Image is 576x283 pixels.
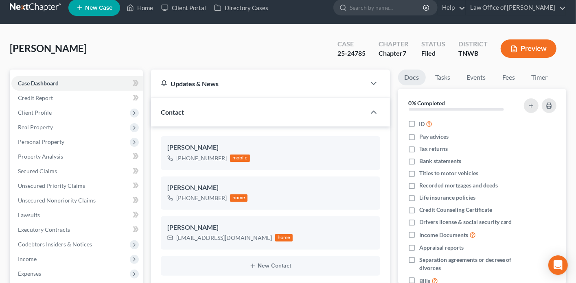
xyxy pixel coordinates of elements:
span: Lawsuits [18,211,40,218]
span: Unsecured Priority Claims [18,182,85,189]
span: Contact [161,108,184,116]
span: Unsecured Nonpriority Claims [18,197,96,204]
span: Tax returns [419,145,448,153]
a: Fees [496,70,522,85]
div: [PERSON_NAME] [167,143,374,152]
a: Executory Contracts [11,222,143,237]
div: [PERSON_NAME] [167,223,374,233]
div: home [275,234,293,242]
div: Open Intercom Messenger [548,255,568,275]
span: Life insurance policies [419,194,475,202]
span: Executory Contracts [18,226,70,233]
strong: 0% Completed [409,100,445,107]
div: Filed [421,49,445,58]
a: Help [438,0,465,15]
button: Preview [501,39,556,58]
button: New Contact [167,263,374,269]
span: Client Profile [18,109,52,116]
div: Status [421,39,445,49]
span: Separation agreements or decrees of divorces [419,256,517,272]
span: Codebtors Insiders & Notices [18,241,92,248]
a: Property Analysis [11,149,143,164]
span: Titles to motor vehicles [419,169,478,177]
span: Secured Claims [18,168,57,174]
div: 25-24785 [337,49,366,58]
a: Law Office of [PERSON_NAME] [466,0,566,15]
a: Unsecured Nonpriority Claims [11,193,143,208]
span: Bank statements [419,157,461,165]
span: Income Documents [419,231,468,239]
div: Chapter [379,49,408,58]
a: Unsecured Priority Claims [11,179,143,193]
span: Recorded mortgages and deeds [419,181,498,189]
a: Timer [525,70,554,85]
span: [PERSON_NAME] [10,42,87,54]
a: Home [123,0,157,15]
a: Lawsuits [11,208,143,222]
a: Client Portal [157,0,210,15]
a: Tasks [429,70,457,85]
span: Real Property [18,124,53,131]
span: Case Dashboard [18,80,59,87]
span: Appraisal reports [419,244,464,252]
div: District [458,39,488,49]
a: Case Dashboard [11,76,143,91]
a: Events [460,70,493,85]
span: 7 [403,49,406,57]
div: [PERSON_NAME] [167,183,374,193]
div: [EMAIL_ADDRESS][DOMAIN_NAME] [176,234,272,242]
span: New Case [85,5,112,11]
div: mobile [230,155,250,162]
div: Chapter [379,39,408,49]
a: Credit Report [11,91,143,105]
span: Expenses [18,270,41,277]
span: Personal Property [18,138,64,145]
div: [PHONE_NUMBER] [176,194,227,202]
div: Updates & News [161,79,356,88]
span: ID [419,120,425,128]
a: Docs [398,70,426,85]
span: Pay advices [419,133,449,141]
a: Secured Claims [11,164,143,179]
span: Property Analysis [18,153,63,160]
span: Credit Counseling Certificate [419,206,492,214]
span: Credit Report [18,94,53,101]
div: [PHONE_NUMBER] [176,154,227,162]
span: Income [18,255,37,262]
div: home [230,194,248,202]
a: Directory Cases [210,0,272,15]
div: Case [337,39,366,49]
div: TNWB [458,49,488,58]
span: Drivers license & social security card [419,218,512,226]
